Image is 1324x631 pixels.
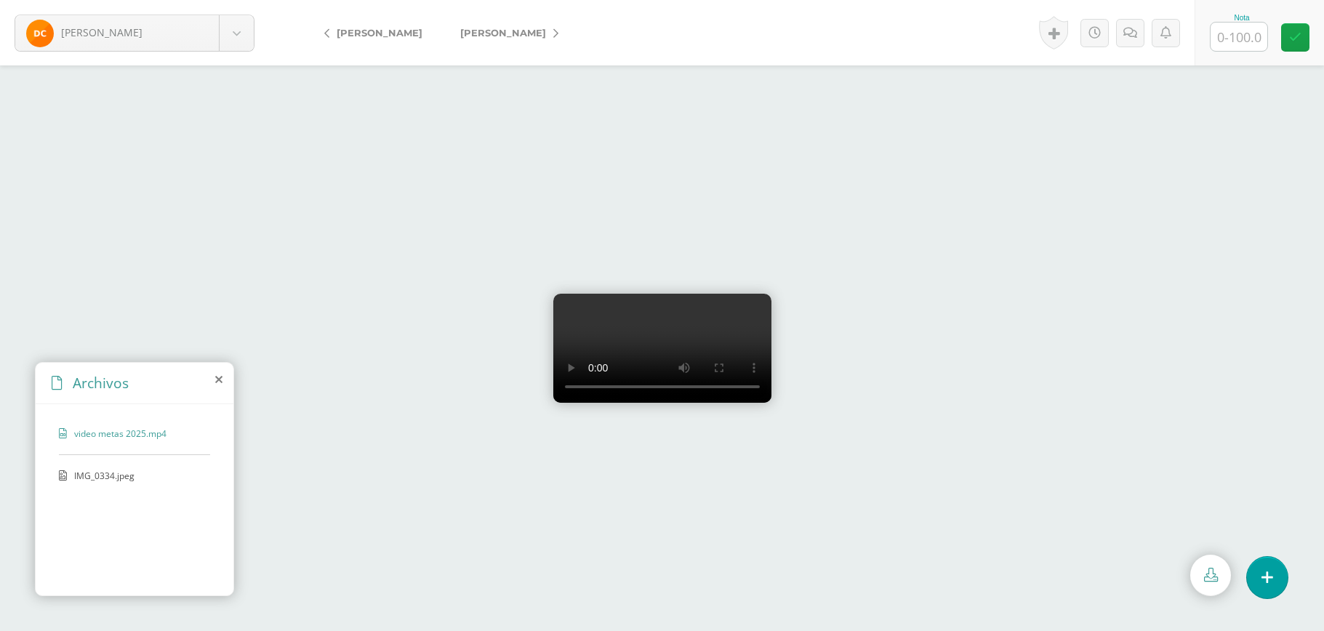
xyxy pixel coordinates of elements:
span: Archivos [73,373,129,393]
span: [PERSON_NAME] [460,27,546,39]
div: Nota [1210,14,1274,22]
span: video metas 2025.mp4 [74,427,193,440]
span: [PERSON_NAME] [337,27,422,39]
span: [PERSON_NAME] [61,25,143,39]
input: 0-100.0 [1211,23,1267,51]
a: [PERSON_NAME] [441,15,570,50]
img: e11a9416ba6d88ee26b269d2a5c8fe06.png [26,20,54,47]
a: [PERSON_NAME] [15,15,254,51]
a: [PERSON_NAME] [313,15,441,50]
i: close [215,374,222,385]
span: IMG_0334.jpeg [74,470,193,482]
